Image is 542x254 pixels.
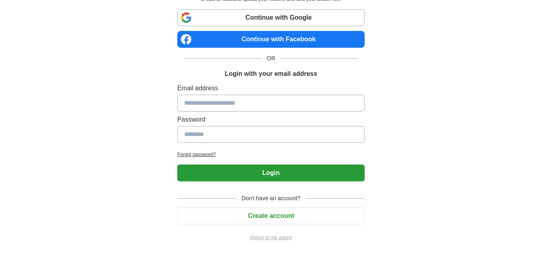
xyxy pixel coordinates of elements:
button: Login [177,165,365,181]
a: Forgot password? [177,151,365,158]
label: Email address [177,83,365,93]
span: Don't have an account? [237,194,305,203]
button: Create account [177,207,365,224]
a: Continue with Facebook [177,31,365,48]
a: Create account [177,212,365,219]
a: Return to job advert [177,234,365,241]
span: OR [262,54,280,63]
h1: Login with your email address [225,69,317,79]
label: Password [177,115,365,124]
a: Continue with Google [177,9,365,26]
